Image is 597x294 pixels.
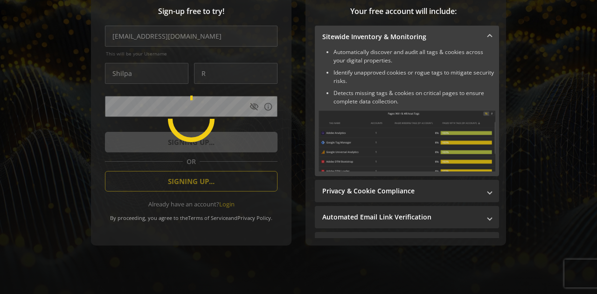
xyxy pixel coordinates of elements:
[315,180,499,202] mat-expansion-panel-header: Privacy & Cookie Compliance
[237,214,271,221] a: Privacy Policy
[315,26,499,48] mat-expansion-panel-header: Sitewide Inventory & Monitoring
[105,6,278,17] span: Sign-up free to try!
[315,206,499,228] mat-expansion-panel-header: Automated Email Link Verification
[315,232,499,254] mat-expansion-panel-header: Performance Monitoring with Web Vitals
[333,68,495,85] li: Identify unapproved cookies or rogue tags to mitigate security risks.
[322,32,480,41] mat-panel-title: Sitewide Inventory & Monitoring
[188,214,228,221] a: Terms of Service
[315,6,492,17] span: Your free account will include:
[315,48,499,176] div: Sitewide Inventory & Monitoring
[322,212,480,222] mat-panel-title: Automated Email Link Verification
[319,110,495,171] img: Sitewide Inventory & Monitoring
[105,208,278,221] div: By proceeding, you agree to the and .
[322,186,480,196] mat-panel-title: Privacy & Cookie Compliance
[333,48,495,65] li: Automatically discover and audit all tags & cookies across your digital properties.
[333,89,495,106] li: Detects missing tags & cookies on critical pages to ensure complete data collection.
